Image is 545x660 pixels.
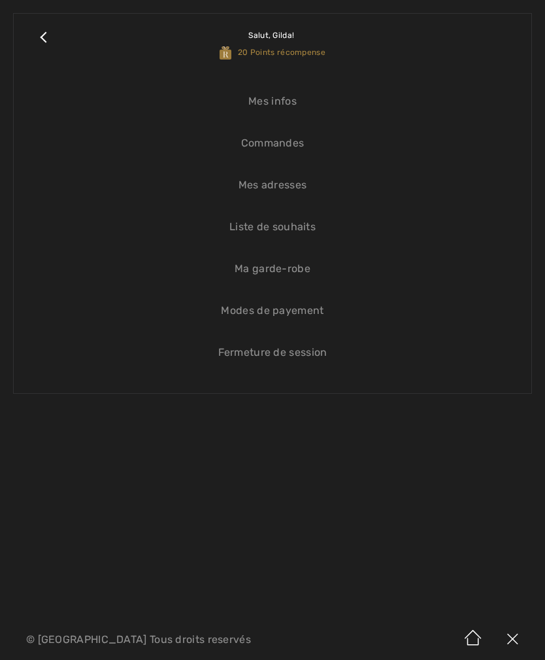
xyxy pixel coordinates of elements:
span: Salut, Gilda! [248,31,294,40]
p: © [GEOGRAPHIC_DATA] Tous droits reservés [26,635,322,644]
a: Liste de souhaits [27,213,518,241]
img: Accueil [454,619,493,660]
a: Commandes [27,129,518,158]
span: 20 Points récompense [220,48,325,57]
a: Modes de payement [27,296,518,325]
a: Ma garde-robe [27,254,518,283]
img: X [493,619,532,660]
a: Mes infos [27,87,518,116]
a: Mes adresses [27,171,518,200]
a: Fermeture de session [27,338,518,367]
